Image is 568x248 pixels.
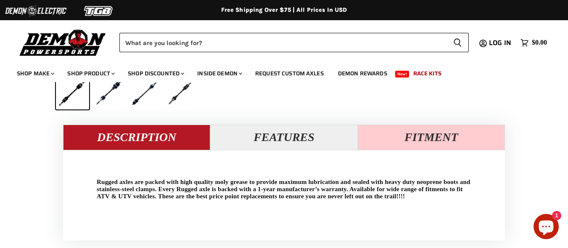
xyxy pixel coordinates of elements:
[119,33,446,52] input: Search
[67,3,130,19] img: TGB Logo 2
[532,39,547,47] span: $0.00
[97,179,471,200] p: Rugged axles are packed with high quality moly grease to provide maximum lubrication and sealed w...
[407,65,448,82] a: Race Kits
[164,76,197,109] button: Polaris Ranger Diesel Rugged Performance Axle thumbnail
[332,65,394,82] a: Demon Rewards
[17,27,109,57] img: Demon Powersports
[122,65,189,82] a: Shop Discounted
[249,65,330,82] a: Request Custom Axles
[358,125,505,150] button: Fitment
[63,125,210,150] button: Description
[485,39,516,47] a: Log in
[4,3,67,19] img: Demon Electric Logo 2
[210,125,357,150] button: Features
[56,76,89,109] button: Polaris Ranger Diesel Rugged Performance Axle thumbnail
[489,37,511,48] span: Log in
[11,61,545,82] ul: Main menu
[516,37,551,49] a: $0.00
[531,214,561,241] inbox-online-store-chat: Shopify online store chat
[92,76,125,109] button: Polaris Ranger Diesel Rugged Performance Axle thumbnail
[128,76,161,109] button: Polaris Ranger Diesel Rugged Performance Axle thumbnail
[446,33,469,52] button: Search
[61,65,120,82] a: Shop Product
[11,65,59,82] a: Shop Make
[119,33,469,52] form: Product
[395,71,409,77] span: New!
[191,65,247,82] a: Inside Demon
